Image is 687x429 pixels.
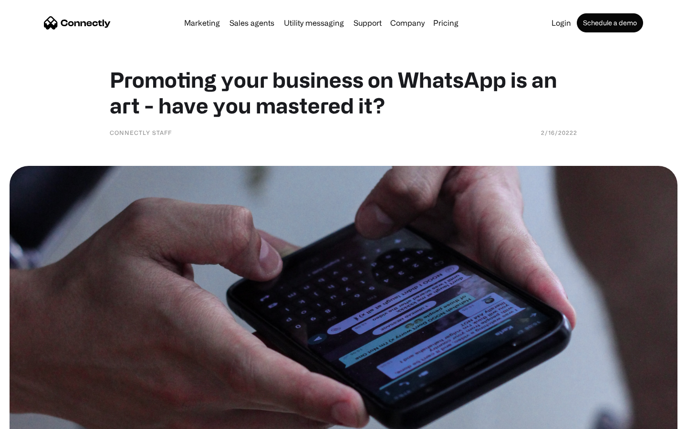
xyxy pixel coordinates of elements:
a: Login [548,19,575,27]
a: Utility messaging [280,19,348,27]
div: Connectly Staff [110,128,172,137]
a: Sales agents [226,19,278,27]
a: Schedule a demo [577,13,643,32]
aside: Language selected: English [10,412,57,426]
h1: Promoting your business on WhatsApp is an art - have you mastered it? [110,67,577,118]
ul: Language list [19,412,57,426]
a: Support [350,19,385,27]
a: Marketing [180,19,224,27]
div: 2/16/20222 [541,128,577,137]
div: Company [387,16,427,30]
div: Company [390,16,425,30]
a: Pricing [429,19,462,27]
a: home [44,16,111,30]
